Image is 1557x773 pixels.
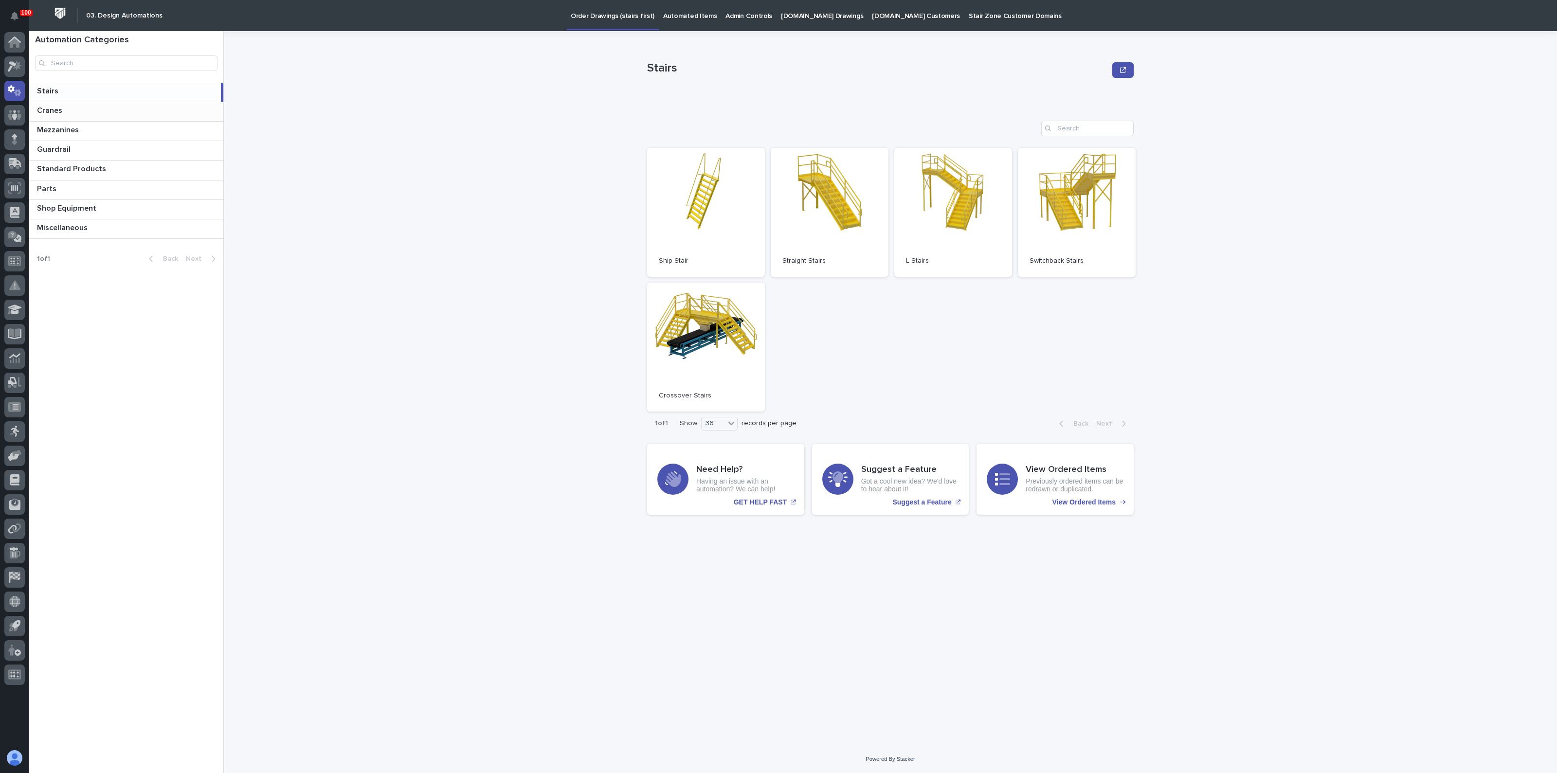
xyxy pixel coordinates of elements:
p: Suggest a Feature [892,498,951,506]
p: Guardrail [37,143,72,154]
h1: Automation Categories [35,35,217,46]
p: Got a cool new idea? We'd love to hear about it! [861,477,959,494]
p: Having an issue with an automation? We can help! [696,477,794,494]
a: Powered By Stacker [866,756,915,762]
span: Back [1068,420,1088,427]
p: Switchback Stairs [1030,257,1124,265]
button: Back [1051,419,1092,428]
a: GuardrailGuardrail [29,141,223,161]
p: Ship Stair [659,257,753,265]
a: MezzaninesMezzanines [29,122,223,141]
a: MiscellaneousMiscellaneous [29,219,223,239]
p: Previously ordered items can be redrawn or duplicated. [1026,477,1123,494]
input: Search [1041,121,1134,136]
input: Search [35,55,217,71]
a: GET HELP FAST [647,444,804,515]
a: StairsStairs [29,83,223,102]
div: Notifications100 [12,12,25,27]
button: Next [182,254,223,263]
a: Shop EquipmentShop Equipment [29,200,223,219]
p: Crossover Stairs [659,392,753,400]
a: Straight Stairs [771,148,888,277]
a: Ship Stair [647,148,765,277]
p: Standard Products [37,162,108,174]
img: Workspace Logo [51,4,69,22]
p: Parts [37,182,58,194]
p: L Stairs [906,257,1000,265]
p: 100 [21,9,31,16]
div: 36 [702,418,725,429]
a: Switchback Stairs [1018,148,1136,277]
span: Next [186,255,207,262]
a: View Ordered Items [977,444,1134,515]
p: Stairs [647,61,1108,75]
button: Back [141,254,182,263]
button: Notifications [4,6,25,26]
a: CranesCranes [29,102,223,122]
p: 1 of 1 [29,247,58,271]
p: Straight Stairs [782,257,877,265]
button: users-avatar [4,748,25,768]
h2: 03. Design Automations [86,12,163,20]
a: L Stairs [894,148,1012,277]
p: records per page [742,419,797,428]
a: Crossover Stairs [647,283,765,412]
a: PartsParts [29,180,223,200]
p: GET HELP FAST [734,498,787,506]
p: Show [680,419,697,428]
span: Back [157,255,178,262]
button: Next [1092,419,1134,428]
p: 1 of 1 [647,412,676,435]
p: View Ordered Items [1052,498,1116,506]
p: Stairs [37,85,60,96]
a: Standard ProductsStandard Products [29,161,223,180]
h3: Need Help? [696,465,794,475]
h3: Suggest a Feature [861,465,959,475]
p: Cranes [37,104,64,115]
h3: View Ordered Items [1026,465,1123,475]
p: Shop Equipment [37,202,98,213]
p: Miscellaneous [37,221,90,233]
a: Suggest a Feature [812,444,969,515]
span: Next [1096,420,1118,427]
p: Mezzanines [37,124,81,135]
